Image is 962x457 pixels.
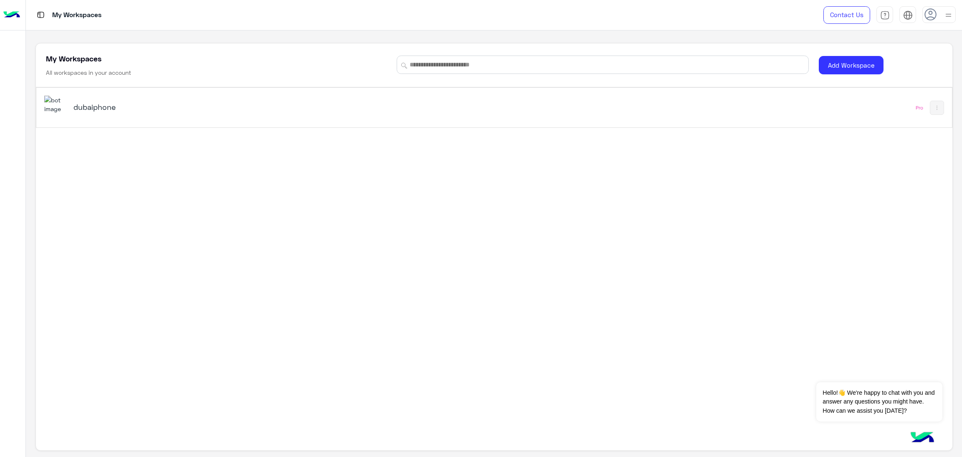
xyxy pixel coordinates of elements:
p: My Workspaces [52,10,101,21]
h6: All workspaces in your account [46,69,131,77]
img: tab [880,10,890,20]
button: Add Workspace [819,56,884,75]
img: 1403182699927242 [44,96,67,114]
div: Pro [916,104,923,111]
h5: dubaiphone [73,102,397,112]
h5: My Workspaces [46,53,101,63]
img: tab [35,10,46,20]
img: tab [903,10,913,20]
img: Logo [3,6,20,24]
img: profile [943,10,954,20]
img: hulul-logo.png [908,424,937,453]
a: tab [876,6,893,24]
span: Hello!👋 We're happy to chat with you and answer any questions you might have. How can we assist y... [816,382,942,421]
a: Contact Us [823,6,870,24]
